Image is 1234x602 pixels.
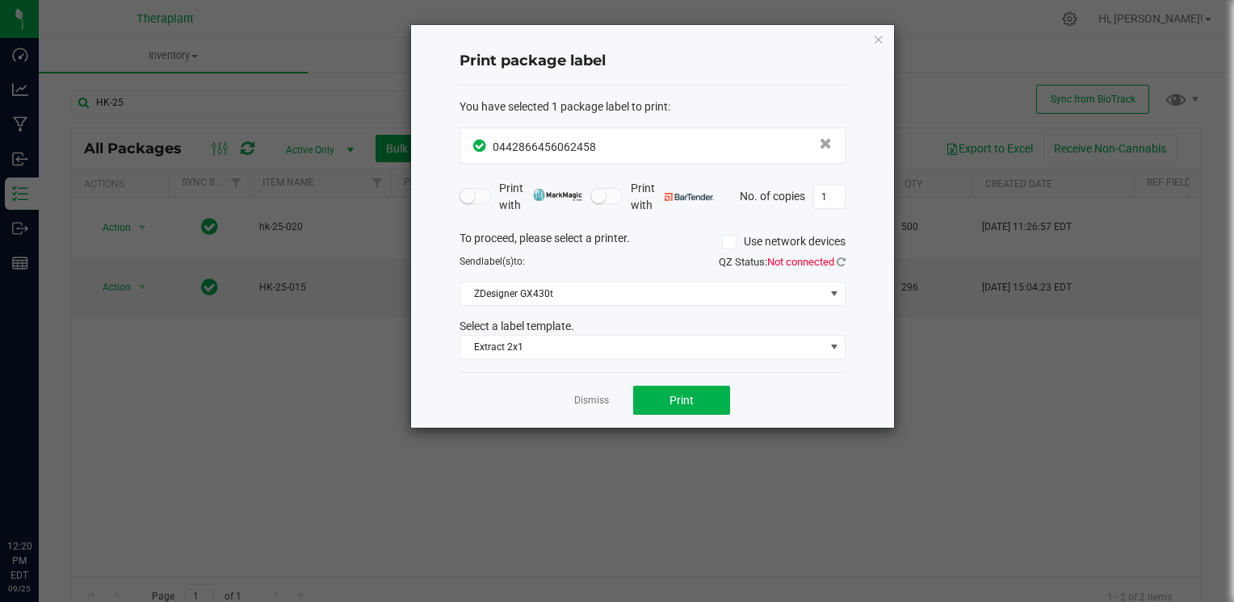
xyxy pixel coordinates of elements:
span: QZ Status: [719,256,846,268]
iframe: Resource center unread badge [48,470,67,490]
label: Use network devices [722,233,846,250]
span: ZDesigner GX430t [460,282,825,305]
span: No. of copies [740,189,805,202]
span: label(s) [481,256,514,267]
div: : [460,98,846,115]
span: Print [669,394,694,407]
span: 0442866456062458 [493,140,596,153]
div: To proceed, please select a printer. [447,230,858,254]
span: You have selected 1 package label to print [460,100,668,113]
iframe: Resource center [16,473,65,521]
h4: Print package label [460,51,846,72]
button: Print [633,386,730,415]
img: bartender.png [665,193,714,201]
img: mark_magic_cybra.png [533,189,582,201]
span: Send to: [460,256,525,267]
a: Dismiss [574,394,609,408]
span: Not connected [767,256,834,268]
div: Select a label template. [447,318,858,335]
span: Print with [499,180,582,214]
span: In Sync [473,137,489,154]
span: Extract 2x1 [460,336,825,358]
span: Print with [631,180,714,214]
